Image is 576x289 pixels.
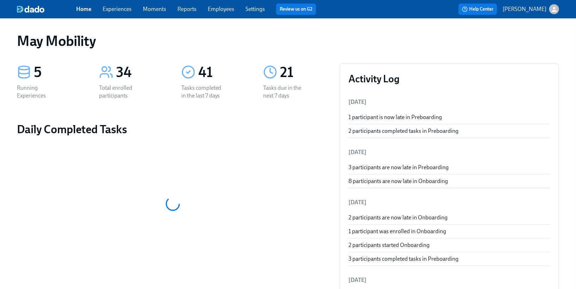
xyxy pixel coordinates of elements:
[348,272,550,289] li: [DATE]
[348,144,550,161] li: [DATE]
[17,6,76,13] a: dado
[459,4,497,15] button: Help Center
[348,228,550,235] div: 1 participant was enrolled in Onboarding
[245,6,265,12] a: Settings
[99,84,144,100] div: Total enrolled participants
[280,6,313,13] a: Review us on G2
[17,84,62,100] div: Running Experiences
[503,5,546,13] p: [PERSON_NAME]
[348,113,550,121] div: 1 participant is now late in Preboarding
[17,122,328,136] h2: Daily Completed Tasks
[280,64,328,81] div: 21
[503,4,559,14] button: [PERSON_NAME]
[143,6,166,12] a: Moments
[208,6,234,12] a: Employees
[276,4,316,15] button: Review us on G2
[103,6,132,12] a: Experiences
[348,127,550,135] div: 2 participants completed tasks in Preboarding
[348,177,550,185] div: 8 participants are now late in Onboarding
[348,241,550,249] div: 2 participants started Onboarding
[17,33,96,49] h1: May Mobility
[76,6,91,12] a: Home
[116,64,164,81] div: 34
[198,64,247,81] div: 41
[181,84,226,100] div: Tasks completed in the last 7 days
[348,214,550,222] div: 2 participants are now late in Onboarding
[34,64,82,81] div: 5
[17,6,44,13] img: dado
[263,84,308,100] div: Tasks due in the next 7 days
[462,6,493,13] span: Help Center
[348,164,550,171] div: 3 participants are now late in Preboarding
[348,194,550,211] li: [DATE]
[348,99,366,105] span: [DATE]
[177,6,196,12] a: Reports
[348,255,550,263] div: 3 participants completed tasks in Preboarding
[348,72,550,85] h3: Activity Log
